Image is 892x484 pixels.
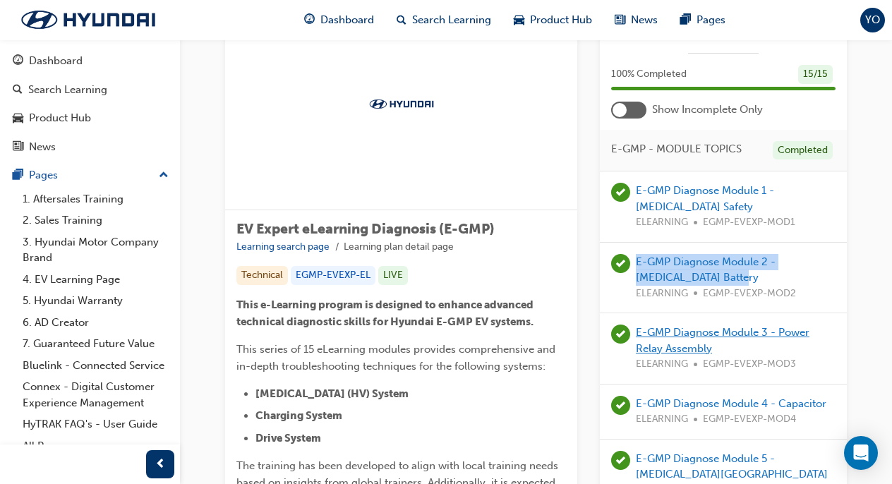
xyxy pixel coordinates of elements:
span: car-icon [514,11,524,29]
span: guage-icon [304,11,315,29]
span: news-icon [615,11,625,29]
span: [MEDICAL_DATA] (HV) System [255,387,409,400]
a: Learning search page [236,241,330,253]
span: Show Incomplete Only [652,102,763,118]
img: Trak [363,97,440,111]
a: news-iconNews [603,6,669,35]
span: prev-icon [155,456,166,473]
li: Learning plan detail page [344,239,454,255]
a: E-GMP Diagnose Module 5 - [MEDICAL_DATA][GEOGRAPHIC_DATA] [636,452,828,481]
span: search-icon [13,84,23,97]
a: E-GMP Diagnose Module 2 - [MEDICAL_DATA] Battery [636,255,776,284]
span: ELEARNING [636,411,688,428]
span: EGMP-EVEXP-MOD4 [703,411,796,428]
a: Bluelink - Connected Service [17,355,174,377]
span: Drive System [255,432,321,444]
div: 15 / 15 [798,65,833,84]
button: DashboardSearch LearningProduct HubNews [6,45,174,162]
a: 2. Sales Training [17,210,174,231]
a: 6. AD Creator [17,312,174,334]
img: Trak [7,5,169,35]
span: learningRecordVerb_PASS-icon [611,183,630,202]
span: EGMP-EVEXP-MOD1 [703,214,795,231]
span: guage-icon [13,55,23,68]
span: EGMP-EVEXP-MOD3 [703,356,796,373]
span: News [631,12,658,28]
div: Pages [29,167,58,183]
div: News [29,139,56,155]
a: guage-iconDashboard [293,6,385,35]
div: Technical [236,266,288,285]
div: LIVE [378,266,408,285]
span: learningRecordVerb_PASS-icon [611,254,630,273]
span: news-icon [13,141,23,154]
span: EGMP-EVEXP-MOD2 [703,286,796,302]
span: Dashboard [320,12,374,28]
a: 5. Hyundai Warranty [17,290,174,312]
a: pages-iconPages [669,6,737,35]
a: News [6,134,174,160]
span: YO [865,12,880,28]
div: Completed [773,141,833,160]
a: All Pages [17,435,174,457]
div: Product Hub [29,110,91,126]
a: Connex - Digital Customer Experience Management [17,376,174,413]
a: Search Learning [6,77,174,103]
a: 1. Aftersales Training [17,188,174,210]
div: Dashboard [29,53,83,69]
span: Product Hub [530,12,592,28]
span: Search Learning [412,12,491,28]
div: EGMP-EVEXP-EL [291,266,375,285]
a: search-iconSearch Learning [385,6,502,35]
span: EV Expert eLearning Diagnosis (E-GMP) [236,221,495,237]
button: Pages [6,162,174,188]
a: Product Hub [6,105,174,131]
div: Open Intercom Messenger [844,436,878,470]
span: car-icon [13,112,23,125]
span: 100 % Completed [611,66,687,83]
span: pages-icon [680,11,691,29]
a: 7. Guaranteed Future Value [17,333,174,355]
a: car-iconProduct Hub [502,6,603,35]
span: pages-icon [13,169,23,182]
span: This e-Learning program is designed to enhance advanced technical diagnostic skills for Hyundai E... [236,298,536,328]
span: learningRecordVerb_PASS-icon [611,451,630,470]
span: up-icon [159,167,169,185]
a: E-GMP Diagnose Module 1 - [MEDICAL_DATA] Safety [636,184,774,213]
span: ELEARNING [636,356,688,373]
span: learningRecordVerb_PASS-icon [611,396,630,415]
a: 4. EV Learning Page [17,269,174,291]
a: HyTRAK FAQ's - User Guide [17,413,174,435]
span: learningRecordVerb_PASS-icon [611,325,630,344]
a: E-GMP Diagnose Module 3 - Power Relay Assembly [636,326,809,355]
div: Search Learning [28,82,107,98]
span: ELEARNING [636,214,688,231]
span: Charging System [255,409,342,422]
a: 3. Hyundai Motor Company Brand [17,231,174,269]
span: Pages [697,12,725,28]
span: ELEARNING [636,286,688,302]
a: E-GMP Diagnose Module 4 - Capacitor [636,397,826,410]
span: E-GMP - MODULE TOPICS [611,141,742,157]
button: YO [860,8,885,32]
a: Dashboard [6,48,174,74]
span: search-icon [397,11,406,29]
span: This series of 15 eLearning modules provides comprehensive and in-depth troubleshooting technique... [236,343,558,373]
